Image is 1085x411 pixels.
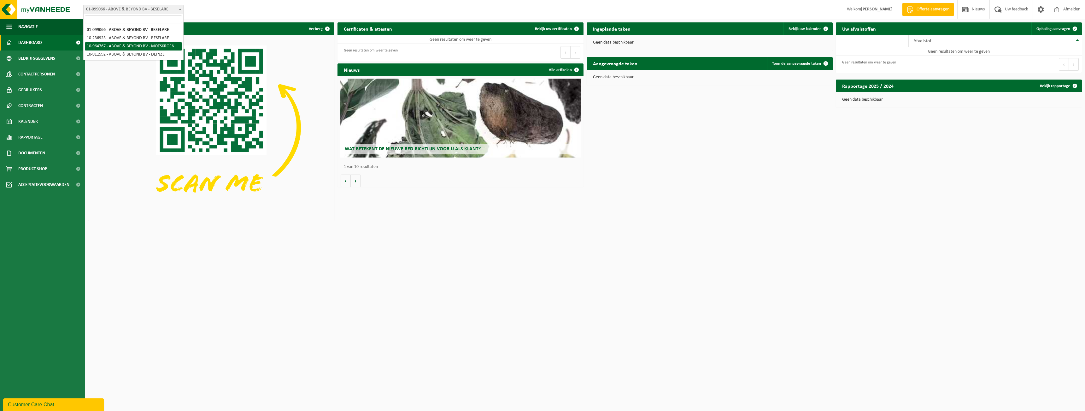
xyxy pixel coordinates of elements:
a: Ophaling aanvragen [1031,22,1081,35]
span: 01-099066 - ABOVE & BEYOND BV - BESELARE [84,5,183,14]
span: Gebruikers [18,82,42,98]
button: Previous [560,46,571,59]
span: Rapportage [18,129,43,145]
a: Toon de aangevraagde taken [767,57,832,70]
h2: Uw afvalstoffen [836,22,882,35]
span: Acceptatievoorwaarden [18,177,69,193]
p: 1 van 10 resultaten [344,165,580,169]
div: Geen resultaten om weer te geven [341,45,398,59]
a: Bekijk uw kalender [783,22,832,35]
td: Geen resultaten om weer te geven [836,47,1082,56]
li: 01-099066 - ABOVE & BEYOND BV - BESELARE [85,26,182,34]
span: Kalender [18,114,38,129]
td: Geen resultaten om weer te geven [337,35,584,44]
span: Bekijk uw kalender [789,27,821,31]
span: Dashboard [18,35,42,51]
span: Verberg [309,27,323,31]
h2: Aangevraagde taken [587,57,644,69]
span: Contactpersonen [18,66,55,82]
button: Volgende [351,175,361,187]
img: Download de VHEPlus App [88,35,334,220]
h2: Rapportage 2025 / 2024 [836,80,900,92]
li: 10-236923 - ABOVE & BEYOND BV - BESELARE [85,34,182,42]
a: Bekijk uw certificaten [530,22,583,35]
button: Vorige [341,175,351,187]
li: 10-964767 - ABOVE & BEYOND BV - MOESKROEN [85,42,182,51]
li: 10-911592 - ABOVE & BEYOND BV - DEINZE [85,51,182,59]
button: Next [571,46,580,59]
span: Product Shop [18,161,47,177]
a: Alle artikelen [544,63,583,76]
span: 01-099066 - ABOVE & BEYOND BV - BESELARE [83,5,184,14]
span: Toon de aangevraagde taken [772,62,821,66]
span: Offerte aanvragen [915,6,951,13]
h2: Nieuws [337,63,366,76]
span: Wat betekent de nieuwe RED-richtlijn voor u als klant? [345,146,481,152]
button: Previous [1059,58,1069,71]
span: Contracten [18,98,43,114]
button: Next [1069,58,1079,71]
a: Offerte aanvragen [902,3,954,16]
iframe: chat widget [3,397,105,411]
h2: Certificaten & attesten [337,22,398,35]
p: Geen data beschikbaar. [593,40,826,45]
a: Bekijk rapportage [1035,80,1081,92]
span: Bekijk uw certificaten [535,27,572,31]
span: Afvalstof [913,39,931,44]
span: Documenten [18,145,45,161]
strong: [PERSON_NAME] [861,7,893,12]
span: Navigatie [18,19,38,35]
p: Geen data beschikbaar. [593,75,826,80]
p: Geen data beschikbaar [842,98,1076,102]
a: Wat betekent de nieuwe RED-richtlijn voor u als klant? [340,79,581,158]
button: Verberg [304,22,334,35]
div: Geen resultaten om weer te geven [839,57,896,71]
h2: Ingeplande taken [587,22,637,35]
span: Bedrijfsgegevens [18,51,55,66]
span: Ophaling aanvragen [1036,27,1070,31]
